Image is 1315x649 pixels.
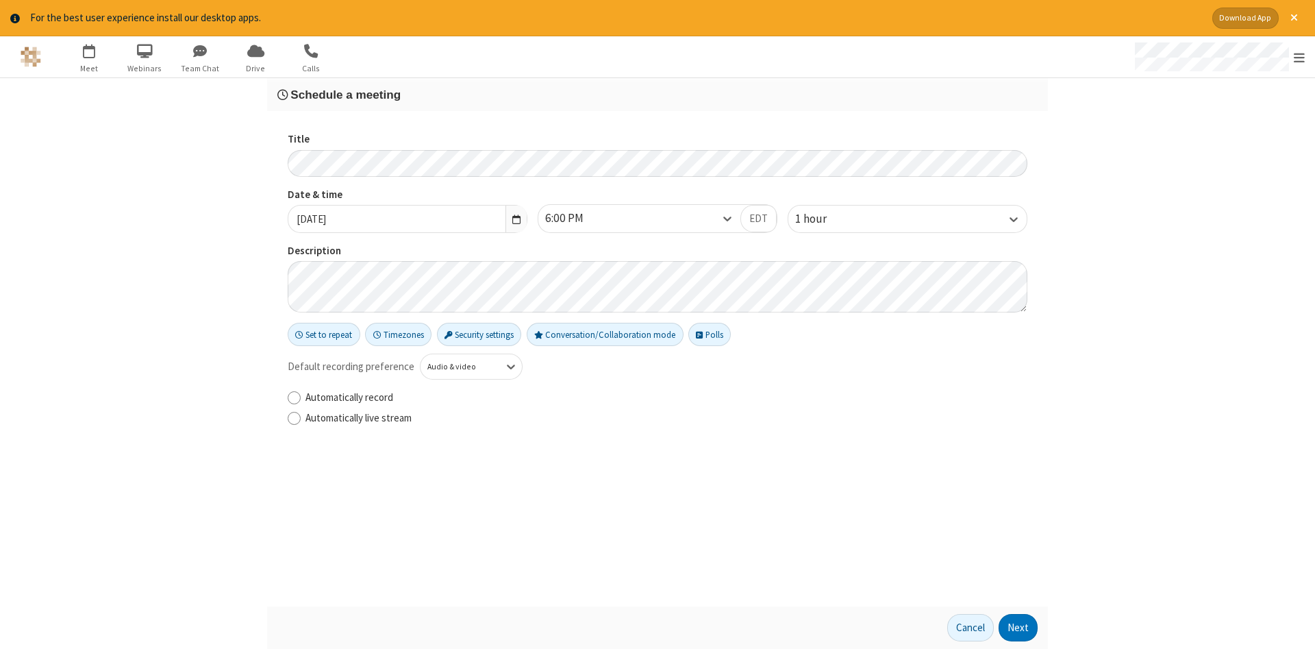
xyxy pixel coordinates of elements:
button: Conversation/Collaboration mode [527,323,684,346]
button: Close alert [1283,8,1305,29]
button: Logo [5,36,56,77]
span: Calls [286,62,337,75]
label: Description [288,243,1027,259]
span: Schedule a meeting [290,88,401,101]
img: QA Selenium DO NOT DELETE OR CHANGE [21,47,41,67]
span: Default recording preference [288,359,414,375]
button: Security settings [437,323,522,346]
button: Next [999,614,1038,641]
button: Polls [688,323,731,346]
button: Cancel [947,614,994,641]
span: Webinars [119,62,171,75]
div: For the best user experience install our desktop apps. [30,10,1202,26]
button: EDT [740,205,777,232]
div: 1 hour [795,210,850,228]
span: Drive [230,62,281,75]
div: Audio & video [427,361,492,374]
div: 6:00 PM [545,210,607,228]
button: Timezones [365,323,431,346]
label: Date & time [288,187,527,203]
button: Set to repeat [288,323,360,346]
label: Automatically record [305,390,1027,406]
span: Team Chat [175,62,226,75]
label: Title [288,132,1027,147]
span: Meet [64,62,115,75]
div: Open menu [1122,36,1315,77]
button: Download App [1212,8,1279,29]
label: Automatically live stream [305,411,1027,426]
